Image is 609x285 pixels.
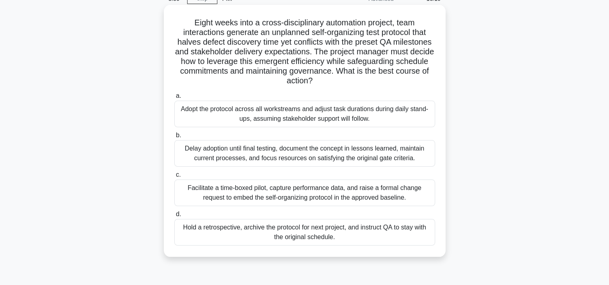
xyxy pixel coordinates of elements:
div: Adopt the protocol across all workstreams and adjust task durations during daily stand-ups, assum... [174,101,435,127]
div: Delay adoption until final testing, document the concept in lessons learned, maintain current pro... [174,140,435,167]
div: Hold a retrospective, archive the protocol for next project, and instruct QA to stay with the ori... [174,219,435,246]
div: Facilitate a time-boxed pilot, capture performance data, and raise a formal change request to emb... [174,180,435,206]
span: a. [176,92,181,99]
span: d. [176,211,181,217]
h5: Eight weeks into a cross-disciplinary automation project, team interactions generate an unplanned... [173,18,436,86]
span: c. [176,171,181,178]
span: b. [176,132,181,138]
